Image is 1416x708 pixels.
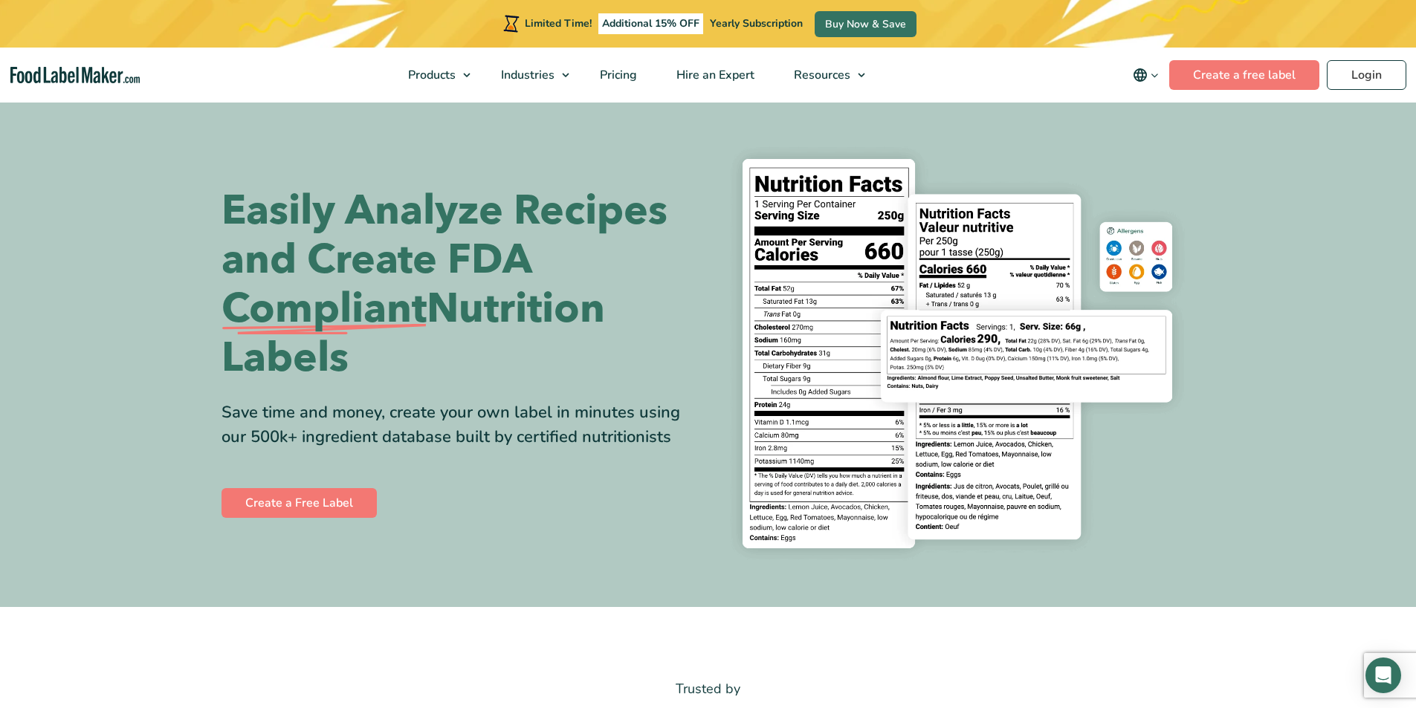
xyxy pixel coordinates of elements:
[581,48,653,103] a: Pricing
[222,400,697,449] div: Save time and money, create your own label in minutes using our 500k+ ingredient database built b...
[389,48,478,103] a: Products
[815,11,916,37] a: Buy Now & Save
[672,67,756,83] span: Hire an Expert
[222,678,1195,700] p: Trusted by
[404,67,457,83] span: Products
[789,67,852,83] span: Resources
[710,16,803,30] span: Yearly Subscription
[525,16,592,30] span: Limited Time!
[222,285,427,334] span: Compliant
[222,186,697,383] h1: Easily Analyze Recipes and Create FDA Nutrition Labels
[598,13,703,34] span: Additional 15% OFF
[1327,60,1406,90] a: Login
[775,48,873,103] a: Resources
[595,67,639,83] span: Pricing
[222,488,377,518] a: Create a Free Label
[1365,657,1401,693] div: Open Intercom Messenger
[482,48,577,103] a: Industries
[1169,60,1319,90] a: Create a free label
[657,48,771,103] a: Hire an Expert
[497,67,556,83] span: Industries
